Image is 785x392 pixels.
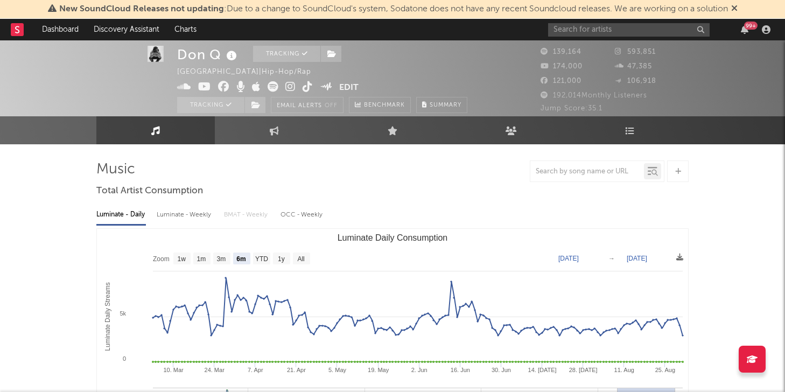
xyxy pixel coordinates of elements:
[297,255,304,263] text: All
[530,167,644,176] input: Search by song name or URL
[217,255,226,263] text: 3m
[281,206,324,224] div: OCC - Weekly
[548,23,710,37] input: Search for artists
[731,5,738,13] span: Dismiss
[615,78,656,85] span: 106,918
[157,206,213,224] div: Luminate - Weekly
[451,367,470,373] text: 16. Jun
[177,66,324,79] div: [GEOGRAPHIC_DATA] | Hip-Hop/Rap
[541,92,647,99] span: 192,014 Monthly Listeners
[492,367,511,373] text: 30. Jun
[325,103,338,109] em: Off
[328,367,347,373] text: 5. May
[614,367,634,373] text: 11. Aug
[615,63,652,70] span: 47,385
[558,255,579,262] text: [DATE]
[541,105,602,112] span: Jump Score: 35.1
[627,255,647,262] text: [DATE]
[236,255,246,263] text: 6m
[59,5,728,13] span: : Due to a change to SoundCloud's system, Sodatone does not have any recent Soundcloud releases. ...
[205,367,225,373] text: 24. Mar
[541,63,583,70] span: 174,000
[255,255,268,263] text: YTD
[655,367,675,373] text: 25. Aug
[569,367,598,373] text: 28. [DATE]
[177,97,244,113] button: Tracking
[338,233,448,242] text: Luminate Daily Consumption
[349,97,411,113] a: Benchmark
[744,22,758,30] div: 99 +
[608,255,615,262] text: →
[278,255,285,263] text: 1y
[368,367,389,373] text: 19. May
[339,81,359,95] button: Edit
[34,19,86,40] a: Dashboard
[741,25,748,34] button: 99+
[177,46,240,64] div: Don Q
[163,367,184,373] text: 10. Mar
[541,78,581,85] span: 121,000
[178,255,186,263] text: 1w
[364,99,405,112] span: Benchmark
[541,48,581,55] span: 139,164
[59,5,224,13] span: New SoundCloud Releases not updating
[287,367,306,373] text: 21. Apr
[104,282,111,351] text: Luminate Daily Streams
[416,97,467,113] button: Summary
[528,367,557,373] text: 14. [DATE]
[615,48,656,55] span: 593,851
[123,355,126,362] text: 0
[248,367,263,373] text: 7. Apr
[430,102,461,108] span: Summary
[120,310,126,317] text: 5k
[271,97,344,113] button: Email AlertsOff
[253,46,320,62] button: Tracking
[153,255,170,263] text: Zoom
[96,185,203,198] span: Total Artist Consumption
[96,206,146,224] div: Luminate - Daily
[411,367,427,373] text: 2. Jun
[197,255,206,263] text: 1m
[167,19,204,40] a: Charts
[86,19,167,40] a: Discovery Assistant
